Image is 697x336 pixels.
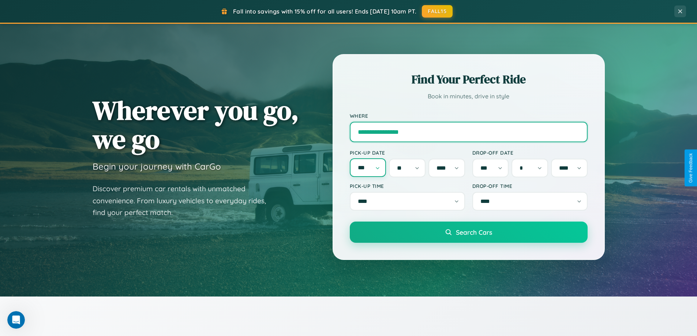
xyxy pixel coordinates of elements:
[93,96,299,154] h1: Wherever you go, we go
[472,183,588,189] label: Drop-off Time
[350,150,465,156] label: Pick-up Date
[688,153,693,183] div: Give Feedback
[422,5,453,18] button: FALL15
[350,71,588,87] h2: Find Your Perfect Ride
[350,183,465,189] label: Pick-up Time
[233,8,416,15] span: Fall into savings with 15% off for all users! Ends [DATE] 10am PT.
[350,113,588,119] label: Where
[93,161,221,172] h3: Begin your journey with CarGo
[7,311,25,329] iframe: Intercom live chat
[350,91,588,102] p: Book in minutes, drive in style
[456,228,492,236] span: Search Cars
[93,183,276,219] p: Discover premium car rentals with unmatched convenience. From luxury vehicles to everyday rides, ...
[350,222,588,243] button: Search Cars
[472,150,588,156] label: Drop-off Date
